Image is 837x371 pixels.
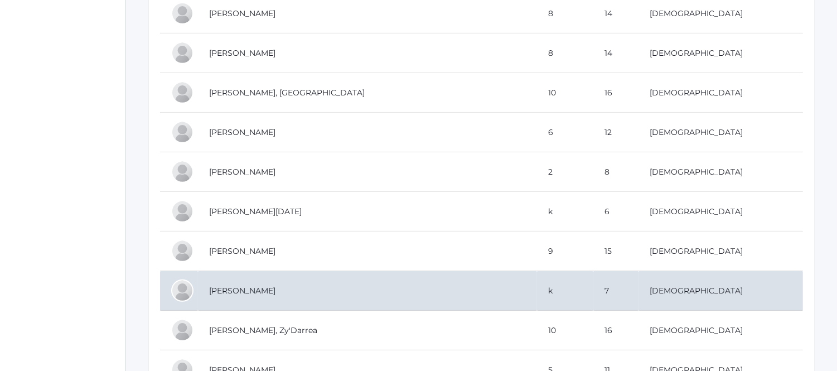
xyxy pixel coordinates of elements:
[198,152,537,192] td: [PERSON_NAME]
[198,232,537,271] td: [PERSON_NAME]
[593,232,638,271] td: 15
[171,280,193,302] div: Evelyn Davis
[537,192,593,232] td: k
[638,113,803,152] td: [DEMOGRAPHIC_DATA]
[171,240,193,262] div: Abby Daniels
[171,200,193,223] div: Noel Chumley
[593,33,638,73] td: 14
[171,121,193,143] div: Mary Ava Chumley
[198,192,537,232] td: [PERSON_NAME][DATE]
[638,73,803,113] td: [DEMOGRAPHIC_DATA]
[638,232,803,271] td: [DEMOGRAPHIC_DATA]
[198,33,537,73] td: [PERSON_NAME]
[638,311,803,350] td: [DEMOGRAPHIC_DATA]
[593,73,638,113] td: 16
[171,2,193,25] div: Eli Carriere
[198,311,537,350] td: [PERSON_NAME], Zy'Darrea
[171,319,193,341] div: Zy'Darrea Davis
[198,113,537,152] td: [PERSON_NAME]
[638,152,803,192] td: [DEMOGRAPHIC_DATA]
[638,192,803,232] td: [DEMOGRAPHIC_DATA]
[198,271,537,311] td: [PERSON_NAME]
[593,271,638,311] td: 7
[593,113,638,152] td: 12
[638,33,803,73] td: [DEMOGRAPHIC_DATA]
[593,311,638,350] td: 16
[593,192,638,232] td: 6
[537,271,593,311] td: k
[198,73,537,113] td: [PERSON_NAME], [GEOGRAPHIC_DATA]
[171,161,193,183] div: Matthew Chumley
[537,33,593,73] td: 8
[638,271,803,311] td: [DEMOGRAPHIC_DATA]
[593,152,638,192] td: 8
[171,42,193,64] div: Eli Chartier
[537,152,593,192] td: 2
[171,81,193,104] div: Hudson Chartier
[537,311,593,350] td: 10
[537,232,593,271] td: 9
[537,113,593,152] td: 6
[537,73,593,113] td: 10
